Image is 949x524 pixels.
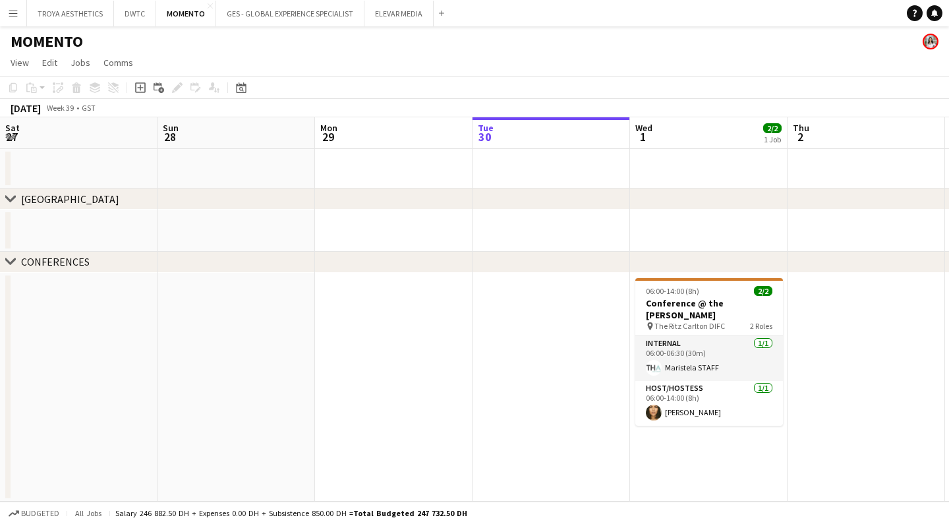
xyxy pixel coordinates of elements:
button: MOMENTO [156,1,216,26]
span: 1 [633,129,652,144]
span: 27 [3,129,20,144]
span: 2 Roles [750,321,772,331]
span: Jobs [71,57,90,69]
button: ELEVAR MEDIA [364,1,434,26]
span: 2 [791,129,809,144]
span: 29 [318,129,337,144]
span: Mon [320,122,337,134]
div: [DATE] [11,102,41,115]
span: Budgeted [21,509,59,518]
h1: MOMENTO [11,32,83,51]
div: 1 Job [764,134,781,144]
span: 2/2 [754,286,772,296]
span: Thu [793,122,809,134]
a: Jobs [65,54,96,71]
span: Tue [478,122,494,134]
span: Total Budgeted 247 732.50 DH [353,508,467,518]
button: DWTC [114,1,156,26]
a: View [5,54,34,71]
span: 30 [476,129,494,144]
div: CONFERENCES [21,255,90,268]
button: GES - GLOBAL EXPERIENCE SPECIALIST [216,1,364,26]
span: Sun [163,122,179,134]
span: Comms [103,57,133,69]
app-job-card: 06:00-14:00 (8h)2/2Conference @ the [PERSON_NAME] The Ritz Carlton DIFC2 RolesInternal1/106:00-06... [635,278,783,426]
app-card-role: Host/Hostess1/106:00-14:00 (8h)[PERSON_NAME] [635,381,783,426]
div: [GEOGRAPHIC_DATA] [21,192,119,206]
app-card-role: Internal1/106:00-06:30 (30m)Maristela STAFF [635,336,783,381]
span: Edit [42,57,57,69]
app-user-avatar: Maristela Scott [923,34,938,49]
span: Wed [635,122,652,134]
h3: Conference @ the [PERSON_NAME] [635,297,783,321]
span: 2/2 [763,123,782,133]
span: The Ritz Carlton DIFC [654,321,725,331]
button: Budgeted [7,506,61,521]
span: 28 [161,129,179,144]
button: TROYA AESTHETICS [27,1,114,26]
a: Edit [37,54,63,71]
span: View [11,57,29,69]
span: All jobs [72,508,104,518]
a: Comms [98,54,138,71]
span: Sat [5,122,20,134]
span: Week 39 [43,103,76,113]
div: Salary 246 882.50 DH + Expenses 0.00 DH + Subsistence 850.00 DH = [115,508,467,518]
div: GST [82,103,96,113]
span: 06:00-14:00 (8h) [646,286,699,296]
